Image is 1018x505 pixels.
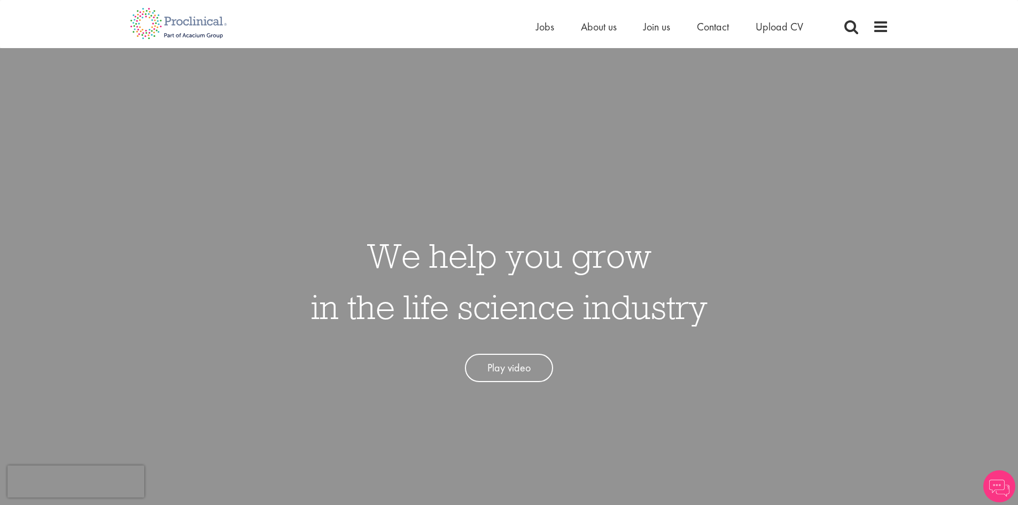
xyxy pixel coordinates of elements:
a: Play video [465,354,553,382]
a: Jobs [536,20,554,34]
img: Chatbot [983,470,1015,502]
a: Upload CV [756,20,803,34]
a: Join us [643,20,670,34]
h1: We help you grow in the life science industry [311,230,708,332]
a: About us [581,20,617,34]
a: Contact [697,20,729,34]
